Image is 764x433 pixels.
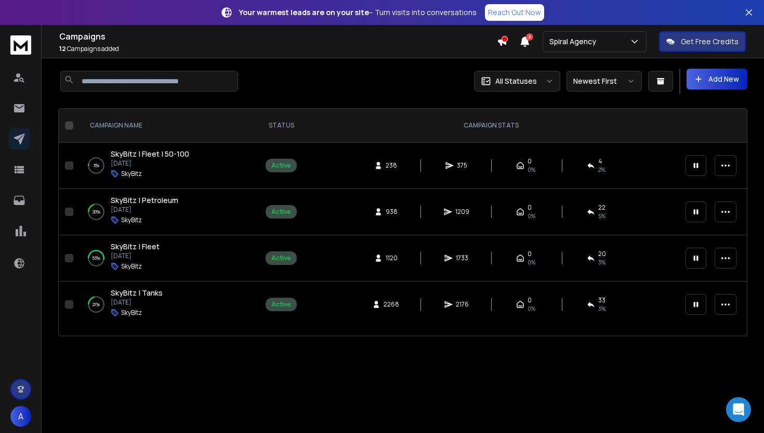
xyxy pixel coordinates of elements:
[528,304,535,313] span: 0%
[271,161,291,170] div: Active
[598,203,605,212] span: 22
[92,253,100,263] p: 53 %
[59,44,66,53] span: 12
[10,35,31,55] img: logo
[111,241,160,251] span: SkyBitz | Fleet
[303,109,679,143] th: CAMPAIGN STATS
[528,165,535,174] span: 0%
[528,212,535,220] span: 0%
[485,4,544,21] a: Reach Out Now
[111,252,160,260] p: [DATE]
[111,298,163,307] p: [DATE]
[239,7,477,18] p: – Turn visits into conversations
[528,258,535,266] span: 0%
[111,149,189,159] a: SkyBitz | Fleet | 50-100
[77,235,259,282] td: 53%SkyBitz | Fleet[DATE]SkyBitz
[726,397,751,422] div: Open Intercom Messenger
[457,161,467,170] span: 375
[549,36,600,47] p: Spiral Agency
[456,254,468,262] span: 1733
[77,282,259,328] td: 21%SkyBitz | Tanks[DATE]SkyBitz
[94,160,99,171] p: 3 %
[93,299,100,310] p: 21 %
[93,207,100,217] p: 20 %
[111,206,178,214] p: [DATE]
[386,254,398,262] span: 1120
[271,254,291,262] div: Active
[528,296,532,304] span: 0
[10,406,31,427] button: A
[271,208,291,216] div: Active
[77,143,259,189] td: 3%SkyBitz | Fleet | 50-100[DATE]SkyBitz
[598,165,605,174] span: 2 %
[384,300,399,309] span: 2268
[598,258,605,266] span: 3 %
[528,203,532,212] span: 0
[528,157,532,165] span: 0
[77,109,259,143] th: CAMPAIGN NAME
[111,195,178,206] a: SkyBitz | Petroleum
[687,69,747,90] button: Add New
[271,300,291,309] div: Active
[121,170,142,178] p: SkyBitz
[456,300,469,309] span: 2176
[77,189,259,235] td: 20%SkyBitz | Petroleum[DATE]SkyBitz
[488,7,541,18] p: Reach Out Now
[659,31,746,52] button: Get Free Credits
[59,45,497,53] p: Campaigns added
[495,76,537,86] p: All Statuses
[386,208,398,216] span: 938
[121,216,142,224] p: SkyBitz
[111,288,163,298] span: SkyBitz | Tanks
[526,33,533,41] span: 3
[111,159,189,168] p: [DATE]
[598,304,605,313] span: 3 %
[598,157,602,165] span: 4
[598,250,606,258] span: 20
[528,250,532,258] span: 0
[598,296,605,304] span: 33
[455,208,469,216] span: 1209
[681,36,739,47] p: Get Free Credits
[386,161,397,170] span: 238
[239,7,369,17] strong: Your warmest leads are on your site
[111,288,163,298] a: SkyBitz | Tanks
[598,212,605,220] span: 5 %
[259,109,303,143] th: STATUS
[121,309,142,317] p: SkyBitz
[111,241,160,252] a: SkyBitz | Fleet
[59,30,497,43] h1: Campaigns
[567,71,642,92] button: Newest First
[121,262,142,271] p: SkyBitz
